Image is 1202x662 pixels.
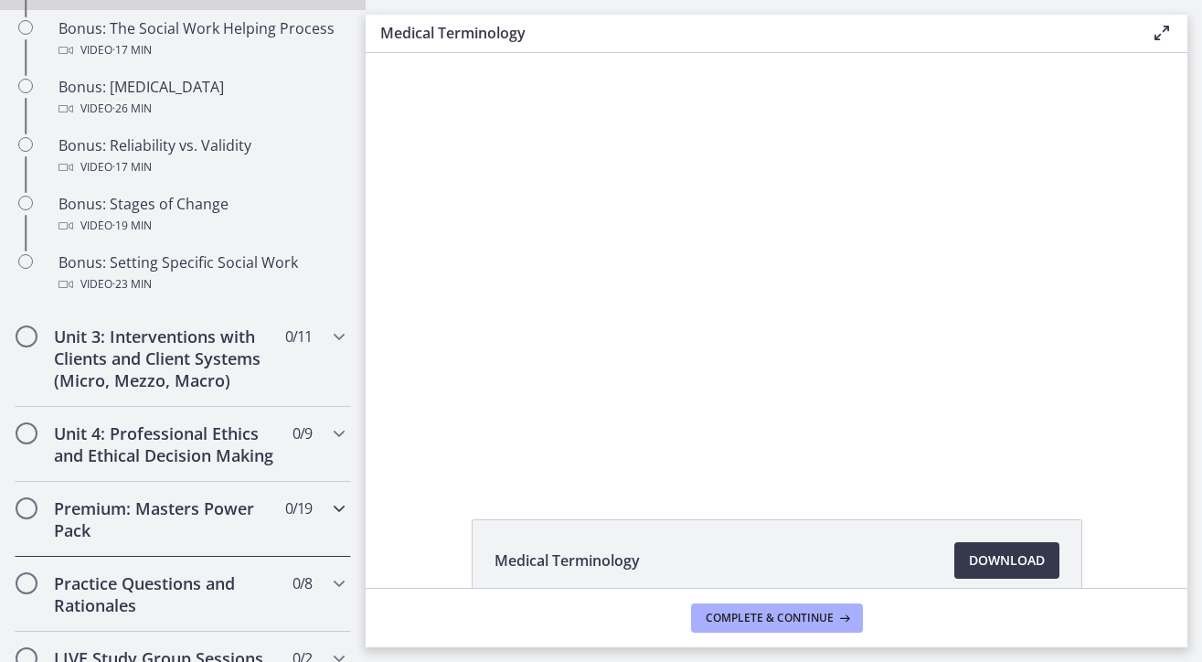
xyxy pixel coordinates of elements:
[380,22,1122,44] h3: Medical Terminology
[285,497,312,519] span: 0 / 19
[969,550,1045,571] span: Download
[691,603,863,633] button: Complete & continue
[285,326,312,347] span: 0 / 11
[54,497,277,541] h2: Premium: Masters Power Pack
[366,53,1187,477] iframe: Video Lesson
[59,215,344,237] div: Video
[112,215,152,237] span: · 19 min
[59,156,344,178] div: Video
[59,39,344,61] div: Video
[495,550,640,571] span: Medical Terminology
[112,156,152,178] span: · 17 min
[54,326,277,391] h2: Unit 3: Interventions with Clients and Client Systems (Micro, Mezzo, Macro)
[112,98,152,120] span: · 26 min
[59,273,344,295] div: Video
[293,572,312,594] span: 0 / 8
[59,134,344,178] div: Bonus: Reliability vs. Validity
[59,251,344,295] div: Bonus: Setting Specific Social Work
[706,611,834,625] span: Complete & continue
[59,76,344,120] div: Bonus: [MEDICAL_DATA]
[59,193,344,237] div: Bonus: Stages of Change
[112,273,152,295] span: · 23 min
[112,39,152,61] span: · 17 min
[54,572,277,616] h2: Practice Questions and Rationales
[54,422,277,466] h2: Unit 4: Professional Ethics and Ethical Decision Making
[59,17,344,61] div: Bonus: The Social Work Helping Process
[293,422,312,444] span: 0 / 9
[954,542,1059,579] a: Download
[59,98,344,120] div: Video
